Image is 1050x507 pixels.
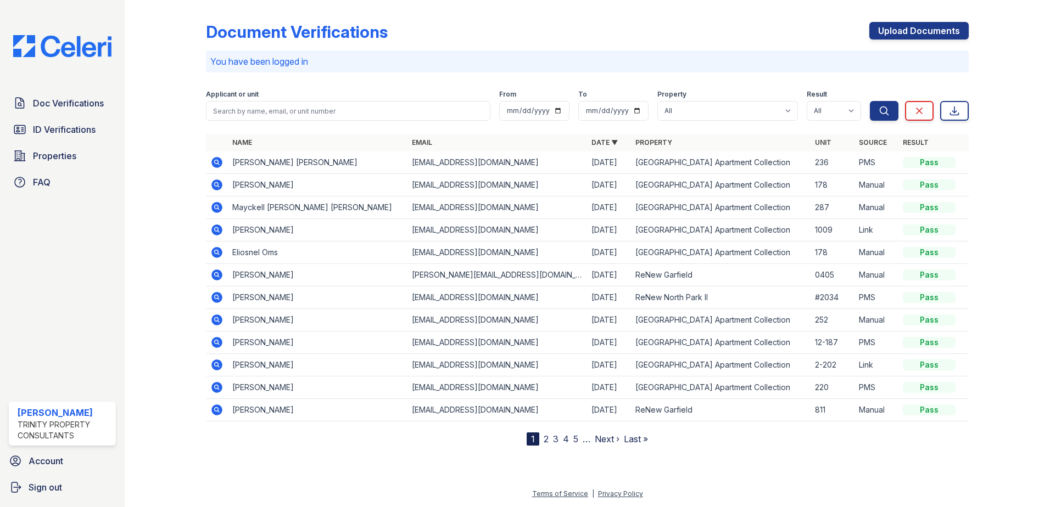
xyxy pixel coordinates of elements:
[854,151,898,174] td: PMS
[903,247,956,258] div: Pass
[903,337,956,348] div: Pass
[587,309,631,331] td: [DATE]
[811,151,854,174] td: 236
[854,196,898,219] td: Manual
[228,354,407,376] td: [PERSON_NAME]
[18,406,111,419] div: [PERSON_NAME]
[598,489,643,498] a: Privacy Policy
[854,376,898,399] td: PMS
[811,219,854,241] td: 1009
[635,138,672,147] a: Property
[854,354,898,376] td: Link
[573,433,578,444] a: 5
[811,286,854,309] td: #2034
[631,286,811,309] td: ReNew North Park II
[587,219,631,241] td: [DATE]
[859,138,887,147] a: Source
[407,219,587,241] td: [EMAIL_ADDRESS][DOMAIN_NAME]
[206,101,490,121] input: Search by name, email, or unit number
[4,476,120,498] a: Sign out
[631,376,811,399] td: [GEOGRAPHIC_DATA] Apartment Collection
[811,196,854,219] td: 287
[903,359,956,370] div: Pass
[591,138,618,147] a: Date ▼
[407,174,587,196] td: [EMAIL_ADDRESS][DOMAIN_NAME]
[587,331,631,354] td: [DATE]
[407,264,587,286] td: [PERSON_NAME][EMAIL_ADDRESS][DOMAIN_NAME]
[4,450,120,472] a: Account
[903,269,956,280] div: Pass
[811,376,854,399] td: 220
[29,454,63,467] span: Account
[499,90,516,99] label: From
[228,196,407,219] td: Mayckell [PERSON_NAME] [PERSON_NAME]
[407,376,587,399] td: [EMAIL_ADDRESS][DOMAIN_NAME]
[854,286,898,309] td: PMS
[903,382,956,393] div: Pass
[228,331,407,354] td: [PERSON_NAME]
[4,35,120,57] img: CE_Logo_Blue-a8612792a0a2168367f1c8372b55b34899dd931a85d93a1a3d3e32e68fde9ad4.png
[232,138,252,147] a: Name
[631,264,811,286] td: ReNew Garfield
[33,149,76,162] span: Properties
[587,151,631,174] td: [DATE]
[544,433,549,444] a: 2
[407,309,587,331] td: [EMAIL_ADDRESS][DOMAIN_NAME]
[407,331,587,354] td: [EMAIL_ADDRESS][DOMAIN_NAME]
[811,264,854,286] td: 0405
[631,151,811,174] td: [GEOGRAPHIC_DATA] Apartment Collection
[631,219,811,241] td: [GEOGRAPHIC_DATA] Apartment Collection
[412,138,432,147] a: Email
[624,433,648,444] a: Last »
[903,404,956,415] div: Pass
[407,241,587,264] td: [EMAIL_ADDRESS][DOMAIN_NAME]
[811,331,854,354] td: 12-187
[206,90,259,99] label: Applicant or unit
[854,399,898,421] td: Manual
[631,309,811,331] td: [GEOGRAPHIC_DATA] Apartment Collection
[210,55,964,68] p: You have been logged in
[33,97,104,110] span: Doc Verifications
[563,433,569,444] a: 4
[583,432,590,446] span: …
[903,202,956,213] div: Pass
[854,309,898,331] td: Manual
[228,174,407,196] td: [PERSON_NAME]
[631,331,811,354] td: [GEOGRAPHIC_DATA] Apartment Collection
[587,264,631,286] td: [DATE]
[587,354,631,376] td: [DATE]
[407,354,587,376] td: [EMAIL_ADDRESS][DOMAIN_NAME]
[631,174,811,196] td: [GEOGRAPHIC_DATA] Apartment Collection
[811,174,854,196] td: 178
[631,196,811,219] td: [GEOGRAPHIC_DATA] Apartment Collection
[903,224,956,235] div: Pass
[228,309,407,331] td: [PERSON_NAME]
[407,286,587,309] td: [EMAIL_ADDRESS][DOMAIN_NAME]
[228,264,407,286] td: [PERSON_NAME]
[587,286,631,309] td: [DATE]
[854,264,898,286] td: Manual
[811,309,854,331] td: 252
[854,219,898,241] td: Link
[854,174,898,196] td: Manual
[587,196,631,219] td: [DATE]
[228,376,407,399] td: [PERSON_NAME]
[657,90,686,99] label: Property
[228,219,407,241] td: [PERSON_NAME]
[903,179,956,190] div: Pass
[815,138,831,147] a: Unit
[9,92,116,114] a: Doc Verifications
[33,123,96,136] span: ID Verifications
[811,354,854,376] td: 2-202
[869,22,969,40] a: Upload Documents
[553,433,558,444] a: 3
[631,241,811,264] td: [GEOGRAPHIC_DATA] Apartment Collection
[527,432,539,446] div: 1
[407,399,587,421] td: [EMAIL_ADDRESS][DOMAIN_NAME]
[587,174,631,196] td: [DATE]
[811,241,854,264] td: 178
[903,138,929,147] a: Result
[587,399,631,421] td: [DATE]
[903,157,956,168] div: Pass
